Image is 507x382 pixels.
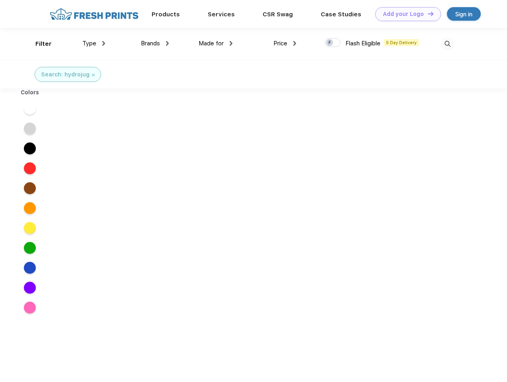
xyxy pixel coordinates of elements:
[447,7,481,21] a: Sign in
[15,88,45,97] div: Colors
[230,41,232,46] img: dropdown.png
[47,7,141,21] img: fo%20logo%202.webp
[141,40,160,47] span: Brands
[441,37,454,51] img: desktop_search.svg
[383,11,424,18] div: Add your Logo
[384,39,419,46] span: 5 Day Delivery
[455,10,472,19] div: Sign in
[428,12,433,16] img: DT
[92,74,95,76] img: filter_cancel.svg
[345,40,380,47] span: Flash Eligible
[293,41,296,46] img: dropdown.png
[166,41,169,46] img: dropdown.png
[35,39,52,49] div: Filter
[152,11,180,18] a: Products
[41,70,90,79] div: Search: hydrojug
[102,41,105,46] img: dropdown.png
[199,40,224,47] span: Made for
[82,40,96,47] span: Type
[273,40,287,47] span: Price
